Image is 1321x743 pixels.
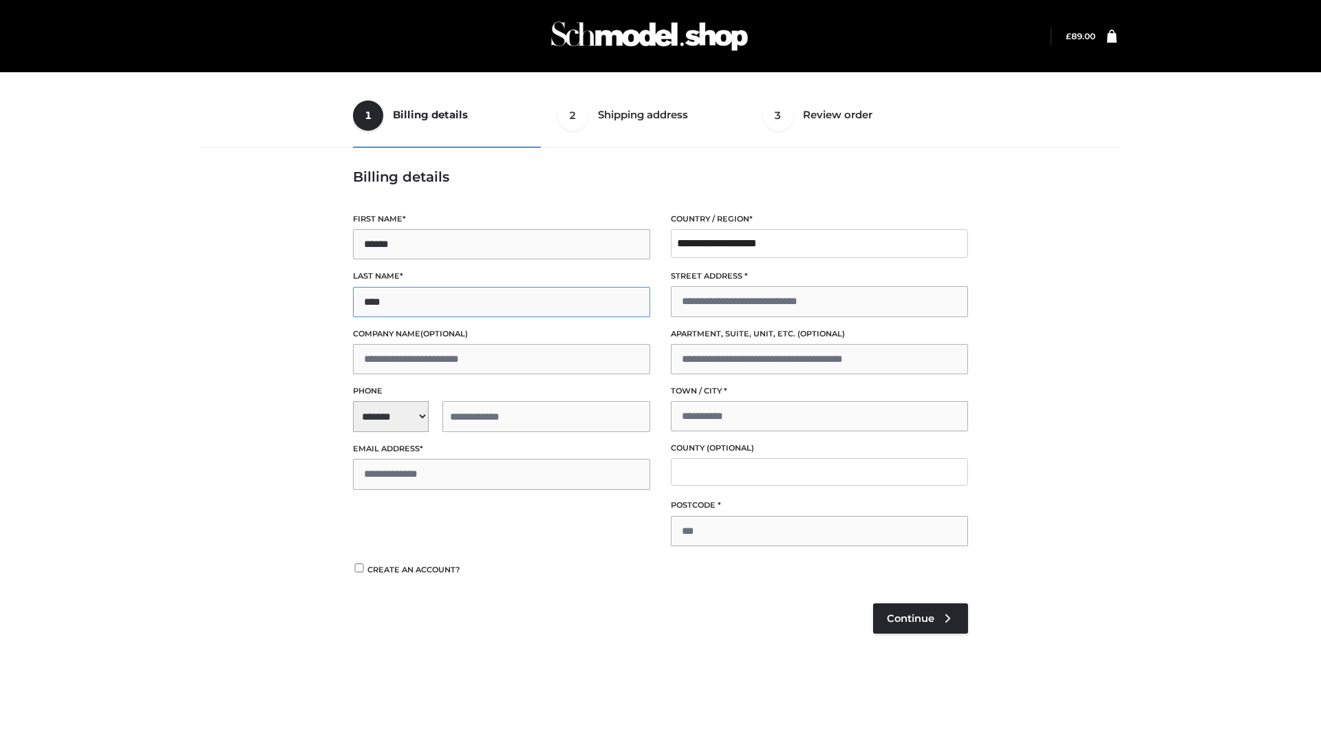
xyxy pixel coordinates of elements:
span: (optional) [707,443,754,453]
span: (optional) [797,329,845,338]
label: Apartment, suite, unit, etc. [671,327,968,341]
a: Continue [873,603,968,634]
label: County [671,442,968,455]
label: Company name [353,327,650,341]
label: Street address [671,270,968,283]
label: Phone [353,385,650,398]
img: Schmodel Admin 964 [546,9,753,63]
input: Create an account? [353,563,365,572]
span: Continue [887,612,934,625]
label: Email address [353,442,650,455]
bdi: 89.00 [1066,31,1095,41]
label: First name [353,213,650,226]
span: Create an account? [367,565,460,574]
label: Country / Region [671,213,968,226]
label: Last name [353,270,650,283]
label: Town / City [671,385,968,398]
h3: Billing details [353,169,968,185]
span: (optional) [420,329,468,338]
label: Postcode [671,499,968,512]
span: £ [1066,31,1071,41]
a: £89.00 [1066,31,1095,41]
